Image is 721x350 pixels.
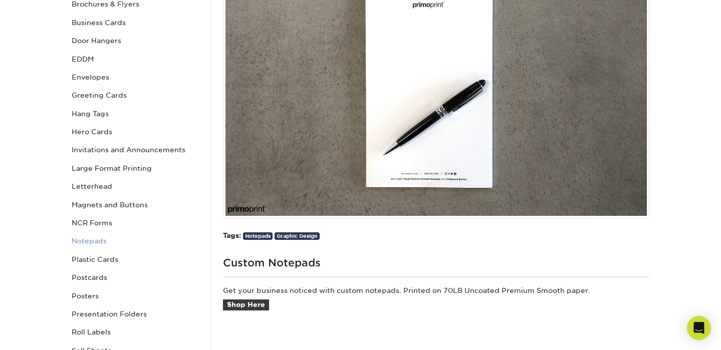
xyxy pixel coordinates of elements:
a: Plastic Cards [68,250,203,268]
a: Envelopes [68,68,203,86]
a: Door Hangers [68,32,203,50]
a: Presentation Folders [68,305,203,323]
p: Get your business noticed with custom notepads. Printed on 70LB Uncoated Premium Smooth paper. [223,285,649,322]
a: Postcards [68,268,203,286]
a: Magnets and Buttons [68,196,203,214]
a: Letterhead [68,177,203,195]
a: Posters [68,287,203,305]
a: Hang Tags [68,105,203,123]
h1: Custom Notepads [223,253,649,269]
a: Notepads [68,232,203,250]
a: Roll Labels [68,323,203,341]
iframe: Google Customer Reviews [3,319,85,346]
a: Shop Here [223,299,269,310]
a: Graphic Design [275,232,320,240]
a: Hero Cards [68,123,203,141]
a: Notepads [243,232,273,240]
div: Open Intercom Messenger [687,316,711,340]
a: Large Format Printing [68,159,203,177]
a: Greeting Cards [68,86,203,104]
a: Business Cards [68,14,203,32]
a: NCR Forms [68,214,203,232]
a: Invitations and Announcements [68,141,203,159]
a: EDDM [68,50,203,68]
strong: Tags: [223,231,241,239]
